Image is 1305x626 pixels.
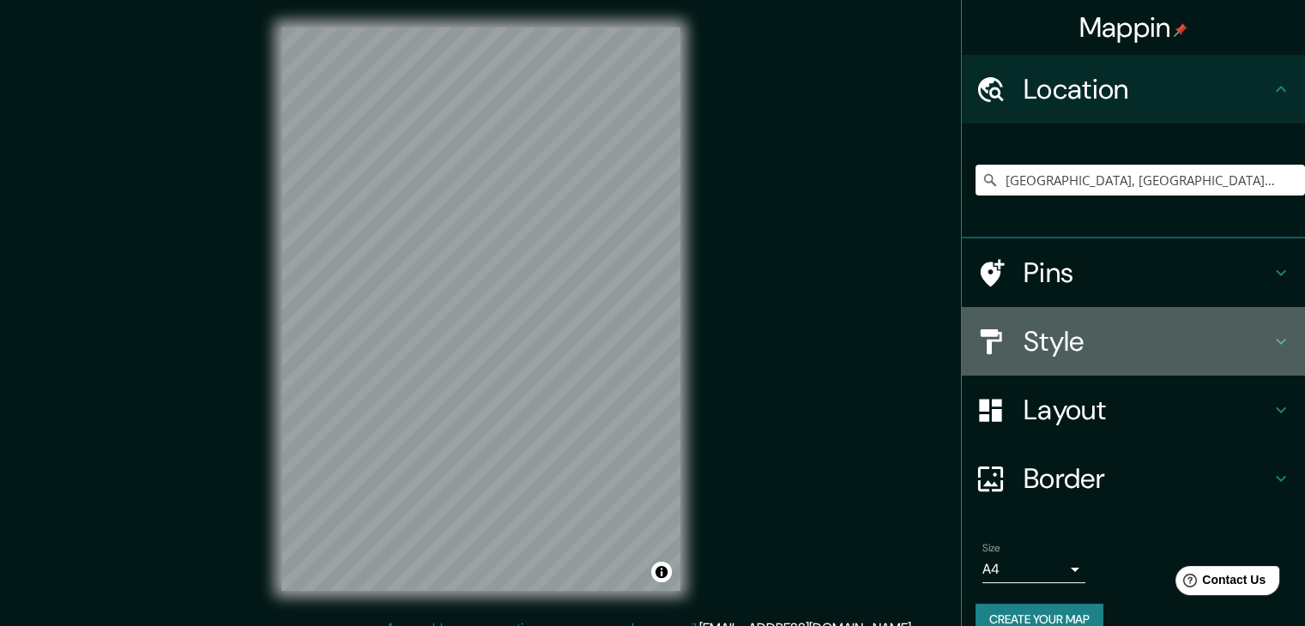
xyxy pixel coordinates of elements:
button: Toggle attribution [651,562,672,582]
div: Style [962,307,1305,376]
h4: Style [1024,324,1271,358]
h4: Layout [1024,393,1271,427]
h4: Location [1024,72,1271,106]
label: Size [982,541,1000,556]
iframe: Help widget launcher [1152,559,1286,607]
div: Border [962,444,1305,513]
div: Layout [962,376,1305,444]
img: pin-icon.png [1174,23,1187,37]
h4: Mappin [1079,10,1188,45]
div: A4 [982,556,1085,583]
div: Pins [962,238,1305,307]
h4: Border [1024,461,1271,496]
div: Location [962,55,1305,123]
input: Pick your city or area [976,165,1305,196]
h4: Pins [1024,256,1271,290]
canvas: Map [281,27,680,591]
